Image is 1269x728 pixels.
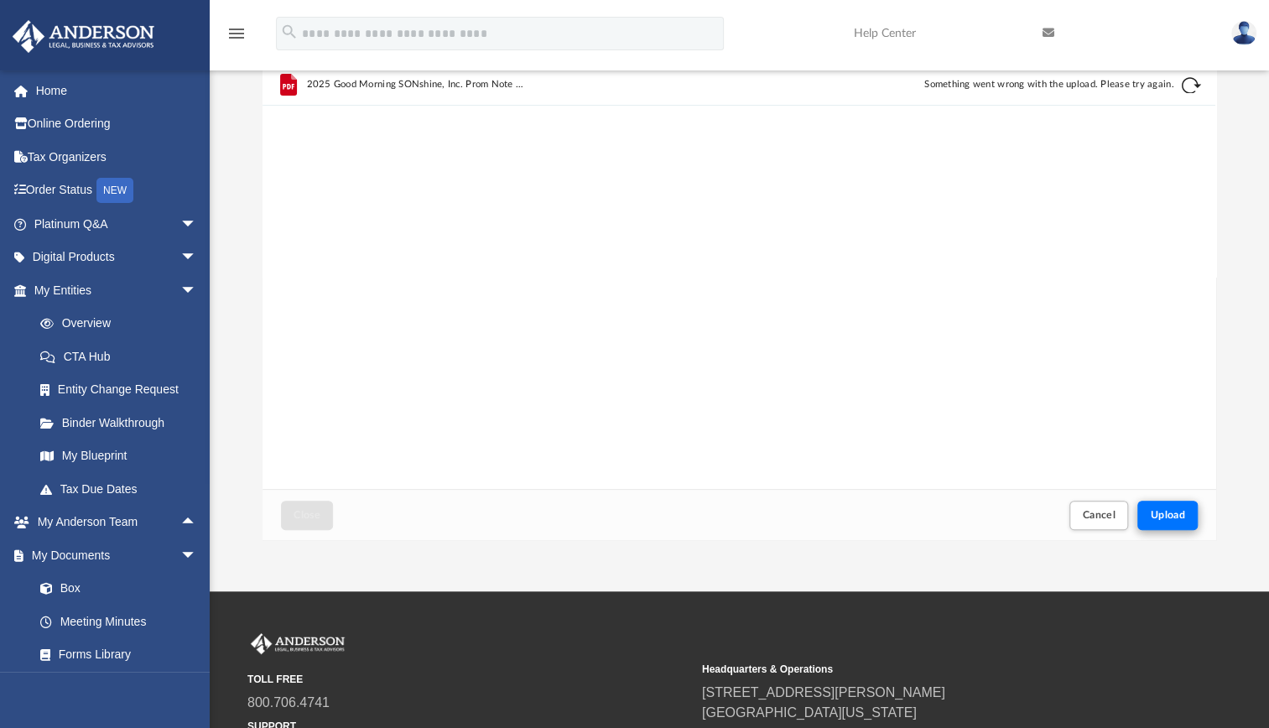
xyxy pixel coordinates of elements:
i: menu [226,23,247,44]
small: Headquarters & Operations [702,662,1145,677]
a: Box [23,572,205,606]
a: Notarize [23,671,214,705]
a: Platinum Q&Aarrow_drop_down [12,207,222,241]
a: Tax Organizers [12,140,222,174]
button: Close [281,501,333,530]
a: Order StatusNEW [12,174,222,208]
a: My Blueprint [23,439,214,473]
a: Online Ordering [12,107,222,141]
span: arrow_drop_down [180,538,214,573]
div: NEW [96,178,133,203]
button: Upload [1137,501,1198,530]
a: Tax Due Dates [23,472,222,506]
a: My Anderson Teamarrow_drop_up [12,506,214,539]
div: grid [263,64,1215,490]
span: Upload [1150,510,1185,520]
a: 800.706.4741 [247,695,330,710]
a: Forms Library [23,638,205,672]
a: Home [12,74,222,107]
div: Upload [263,64,1216,541]
a: My Entitiesarrow_drop_down [12,273,222,307]
span: 2025 Good Morning SONshine, Inc. Prom Note - UPDATED (Review & Sign).pdf [307,78,528,89]
button: Retry [1181,75,1201,96]
img: User Pic [1231,21,1256,45]
a: Entity Change Request [23,373,222,407]
span: Cancel [1082,510,1116,520]
small: TOLL FREE [247,672,690,687]
i: search [280,23,299,41]
span: arrow_drop_down [180,241,214,275]
a: Binder Walkthrough [23,406,222,439]
a: menu [226,32,247,44]
a: My Documentsarrow_drop_down [12,538,214,572]
div: Something went wrong with the upload. Please try again. [726,76,1174,91]
span: arrow_drop_up [180,506,214,540]
img: Anderson Advisors Platinum Portal [247,633,348,655]
a: CTA Hub [23,340,222,373]
img: Anderson Advisors Platinum Portal [8,20,159,53]
a: [GEOGRAPHIC_DATA][US_STATE] [702,705,917,720]
span: Close [294,510,320,520]
span: arrow_drop_down [180,207,214,242]
button: Cancel [1069,501,1128,530]
a: Overview [23,307,222,341]
a: Meeting Minutes [23,605,214,638]
a: Digital Productsarrow_drop_down [12,241,222,274]
span: arrow_drop_down [180,273,214,308]
a: [STREET_ADDRESS][PERSON_NAME] [702,685,945,699]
